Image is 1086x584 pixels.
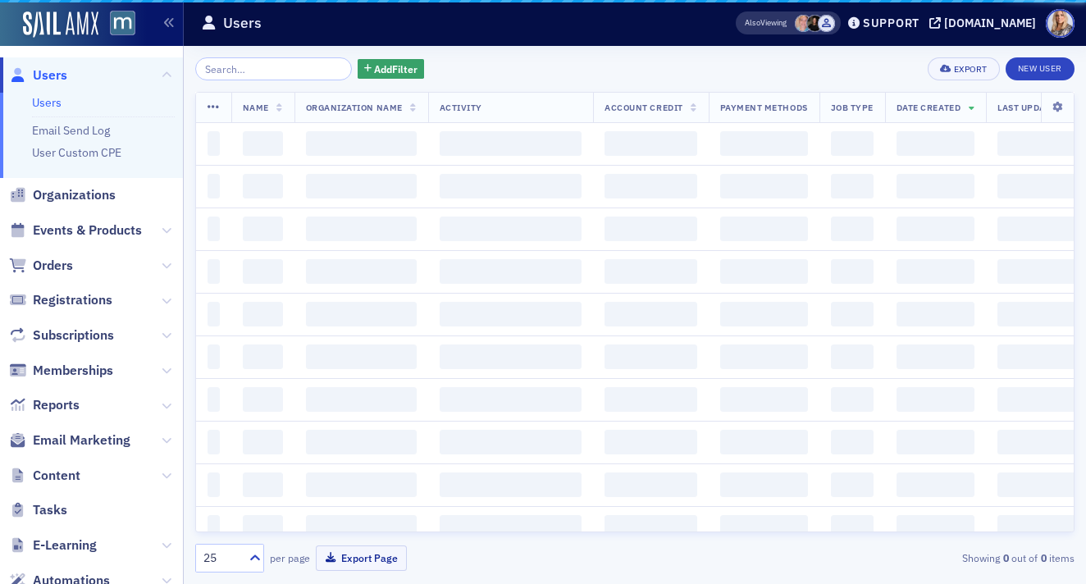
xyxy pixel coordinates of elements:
[9,501,67,519] a: Tasks
[9,291,112,309] a: Registrations
[33,396,80,414] span: Reports
[831,472,874,497] span: ‌
[9,257,73,275] a: Orders
[208,131,220,156] span: ‌
[33,291,112,309] span: Registrations
[440,344,582,369] span: ‌
[208,430,220,454] span: ‌
[9,362,113,380] a: Memberships
[929,17,1042,29] button: [DOMAIN_NAME]
[831,217,874,241] span: ‌
[9,396,80,414] a: Reports
[9,66,67,84] a: Users
[9,221,142,240] a: Events & Products
[605,302,696,326] span: ‌
[897,472,974,497] span: ‌
[997,515,1076,540] span: ‌
[32,123,110,138] a: Email Send Log
[1046,9,1075,38] span: Profile
[243,472,283,497] span: ‌
[897,102,961,113] span: Date Created
[997,102,1061,113] span: Last Updated
[897,302,974,326] span: ‌
[243,217,283,241] span: ‌
[745,17,760,28] div: Also
[33,257,73,275] span: Orders
[203,550,240,567] div: 25
[897,217,974,241] span: ‌
[306,430,417,454] span: ‌
[33,66,67,84] span: Users
[208,515,220,540] span: ‌
[358,59,425,80] button: AddFilter
[306,217,417,241] span: ‌
[997,259,1076,284] span: ‌
[795,15,812,32] span: Dee Sullivan
[605,430,696,454] span: ‌
[306,259,417,284] span: ‌
[806,15,824,32] span: Lauren McDonough
[306,131,417,156] span: ‌
[9,536,97,554] a: E-Learning
[793,550,1075,565] div: Showing out of items
[605,131,696,156] span: ‌
[997,302,1076,326] span: ‌
[897,430,974,454] span: ‌
[306,302,417,326] span: ‌
[243,344,283,369] span: ‌
[440,430,582,454] span: ‌
[831,259,874,284] span: ‌
[928,57,999,80] button: Export
[316,545,407,571] button: Export Page
[831,430,874,454] span: ‌
[243,131,283,156] span: ‌
[831,515,874,540] span: ‌
[720,472,808,497] span: ‌
[440,472,582,497] span: ‌
[33,362,113,380] span: Memberships
[831,102,874,113] span: Job Type
[9,186,116,204] a: Organizations
[605,472,696,497] span: ‌
[897,515,974,540] span: ‌
[33,431,130,449] span: Email Marketing
[997,217,1076,241] span: ‌
[243,430,283,454] span: ‌
[720,131,808,156] span: ‌
[208,387,220,412] span: ‌
[720,387,808,412] span: ‌
[9,326,114,344] a: Subscriptions
[997,472,1076,497] span: ‌
[605,102,682,113] span: Account Credit
[720,344,808,369] span: ‌
[23,11,98,38] a: SailAMX
[863,16,919,30] div: Support
[605,174,696,198] span: ‌
[33,467,80,485] span: Content
[32,145,121,160] a: User Custom CPE
[9,467,80,485] a: Content
[831,387,874,412] span: ‌
[997,387,1076,412] span: ‌
[605,515,696,540] span: ‌
[440,217,582,241] span: ‌
[208,259,220,284] span: ‌
[720,102,808,113] span: Payment Methods
[1038,550,1049,565] strong: 0
[33,536,97,554] span: E-Learning
[944,16,1036,30] div: [DOMAIN_NAME]
[605,259,696,284] span: ‌
[243,515,283,540] span: ‌
[243,174,283,198] span: ‌
[720,259,808,284] span: ‌
[98,11,135,39] a: View Homepage
[208,302,220,326] span: ‌
[243,302,283,326] span: ‌
[270,550,310,565] label: per page
[208,472,220,497] span: ‌
[9,431,130,449] a: Email Marketing
[33,221,142,240] span: Events & Products
[831,174,874,198] span: ‌
[110,11,135,36] img: SailAMX
[440,102,482,113] span: Activity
